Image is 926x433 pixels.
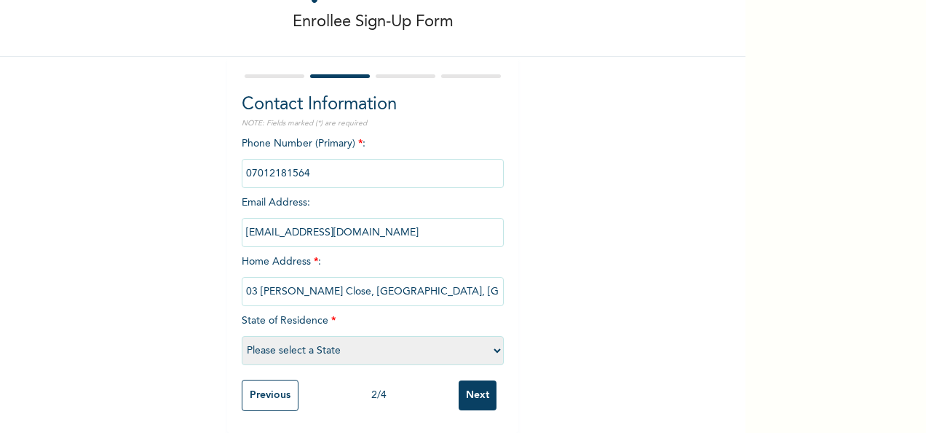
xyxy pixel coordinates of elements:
h2: Contact Information [242,92,504,118]
div: 2 / 4 [298,388,459,403]
input: Previous [242,380,298,411]
input: Enter email Address [242,218,504,247]
p: NOTE: Fields marked (*) are required [242,118,504,129]
span: Phone Number (Primary) : [242,139,504,179]
span: Email Address : [242,198,504,238]
span: State of Residence [242,316,504,356]
p: Enrollee Sign-Up Form [293,10,454,34]
input: Next [459,381,496,410]
input: Enter home address [242,277,504,306]
input: Enter Primary Phone Number [242,159,504,188]
span: Home Address : [242,257,504,297]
